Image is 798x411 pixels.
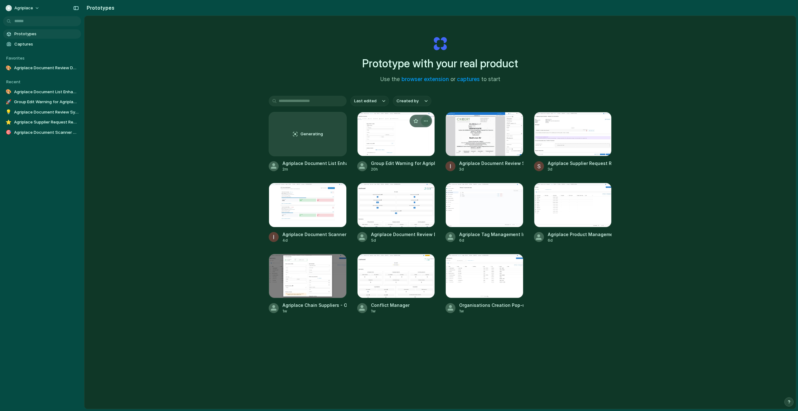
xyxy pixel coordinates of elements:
[282,167,347,172] div: 2m
[282,231,347,238] div: Agriplace Document Scanner Dashboard
[6,129,12,136] div: 🎯
[357,254,435,314] a: Conflict ManagerConflict Manager1w
[457,76,480,82] a: captures
[459,167,523,172] div: 3d
[269,183,347,243] a: Agriplace Document Scanner DashboardAgriplace Document Scanner Dashboard4d
[282,160,347,167] div: Agriplace Document List Enhancement
[393,96,431,106] button: Created by
[269,254,347,314] a: Agriplace Chain Suppliers - Organization SearchAgriplace Chain Suppliers - Organization Search1w
[397,98,419,104] span: Created by
[371,160,435,167] div: Group Edit Warning for Agriplace Chain
[371,302,410,308] div: Conflict Manager
[350,96,389,106] button: Last edited
[282,308,347,314] div: 1w
[14,129,79,136] span: Agriplace Document Scanner Dashboard
[14,99,79,105] span: Group Edit Warning for Agriplace Chain
[3,3,43,13] button: Agriplace
[3,29,81,39] a: Prototypes
[357,112,435,172] a: Group Edit Warning for Agriplace ChainGroup Edit Warning for Agriplace Chain20h
[534,183,612,243] a: Agriplace Product Management FlowAgriplace Product Management Flow6d
[3,118,81,127] a: ⭐Agriplace Supplier Request Review
[380,75,500,84] span: Use the or to start
[14,5,33,11] span: Agriplace
[401,76,449,82] a: browser extension
[371,231,435,238] div: Agriplace Document Review Dashboard
[445,183,523,243] a: Agriplace Tag Management InterfaceAgriplace Tag Management Interface6d
[282,238,347,243] div: 4d
[371,167,435,172] div: 20h
[3,97,81,107] a: 🚀Group Edit Warning for Agriplace Chain
[459,231,523,238] div: Agriplace Tag Management Interface
[459,238,523,243] div: 6d
[14,41,79,47] span: Captures
[84,4,114,12] h2: Prototypes
[371,238,435,243] div: 5d
[6,56,25,60] span: Favorites
[534,112,612,172] a: Agriplace Supplier Request ReviewAgriplace Supplier Request Review3d
[14,109,79,115] span: Agriplace Document Review System
[300,131,323,137] span: Generating
[6,99,12,105] div: 🚀
[459,302,523,308] div: Organisations Creation Pop-up for Agriplace
[445,254,523,314] a: Organisations Creation Pop-up for AgriplaceOrganisations Creation Pop-up for Agriplace1w
[371,308,410,314] div: 1w
[282,302,347,308] div: Agriplace Chain Suppliers - Organization Search
[548,231,612,238] div: Agriplace Product Management Flow
[6,89,12,95] div: 🎨
[357,183,435,243] a: Agriplace Document Review DashboardAgriplace Document Review Dashboard5d
[548,238,612,243] div: 6d
[362,55,518,72] h1: Prototype with your real product
[459,308,523,314] div: 1w
[3,108,81,117] a: 💡Agriplace Document Review System
[3,40,81,49] a: Captures
[548,167,612,172] div: 3d
[14,119,79,125] span: Agriplace Supplier Request Review
[14,89,79,95] span: Agriplace Document List Enhancement
[14,31,79,37] span: Prototypes
[14,65,79,71] span: Agriplace Document Review Dashboard
[548,160,612,167] div: Agriplace Supplier Request Review
[3,63,81,73] a: 🎨Agriplace Document Review Dashboard
[269,112,347,172] a: GeneratingAgriplace Document List Enhancement2m
[6,109,12,115] div: 💡
[3,128,81,137] a: 🎯Agriplace Document Scanner Dashboard
[459,160,523,167] div: Agriplace Document Review System
[354,98,377,104] span: Last edited
[3,87,81,97] a: 🎨Agriplace Document List Enhancement
[6,79,21,84] span: Recent
[6,65,12,71] div: 🎨
[445,112,523,172] a: Agriplace Document Review SystemAgriplace Document Review System3d
[6,119,12,125] div: ⭐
